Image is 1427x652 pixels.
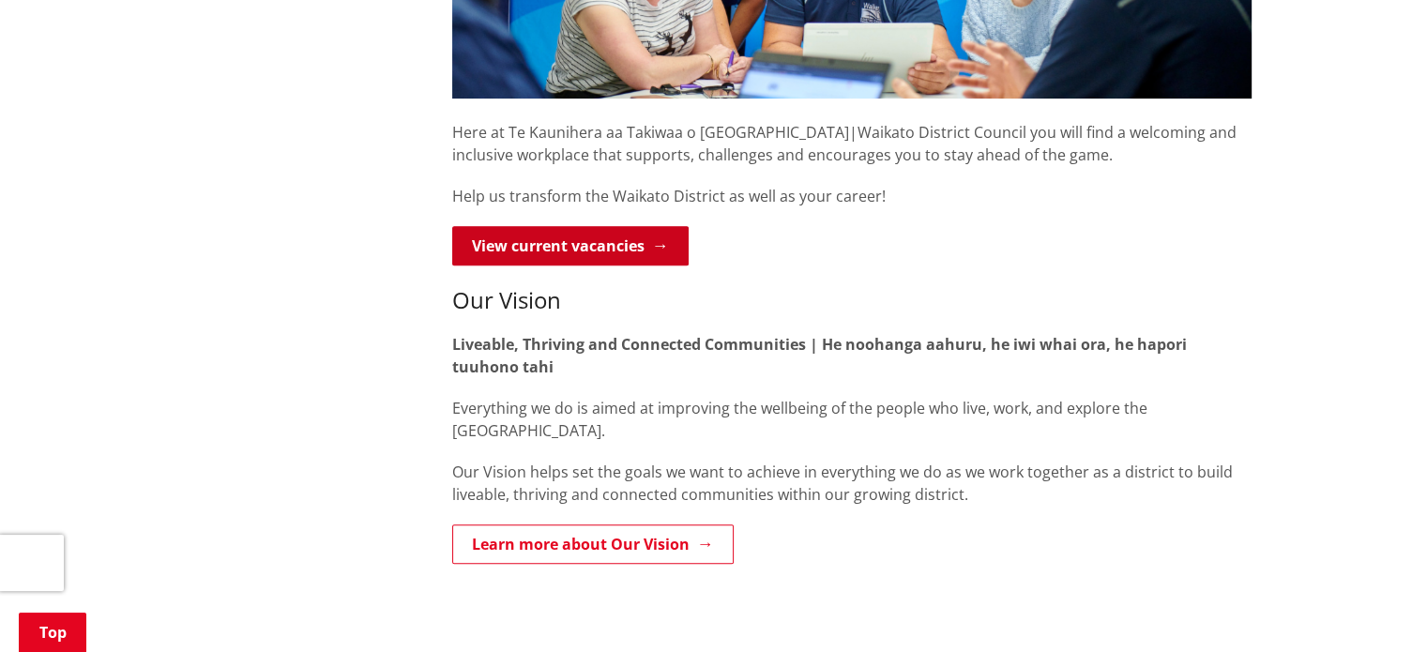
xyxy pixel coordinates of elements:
iframe: Messenger Launcher [1341,573,1408,641]
a: Learn more about Our Vision [452,524,734,564]
p: Help us transform the Waikato District as well as your career! [452,185,1252,207]
p: Our Vision helps set the goals we want to achieve in everything we do as we work together as a di... [452,461,1252,506]
p: Everything we do is aimed at improving the wellbeing of the people who live, work, and explore th... [452,397,1252,442]
a: View current vacancies [452,226,689,265]
p: Here at Te Kaunihera aa Takiwaa o [GEOGRAPHIC_DATA]|Waikato District Council you will find a welc... [452,99,1252,166]
h3: Our Vision [452,287,1252,314]
a: Top [19,613,86,652]
strong: Liveable, Thriving and Connected Communities | He noohanga aahuru, he iwi whai ora, he hapori tuu... [452,334,1187,377]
